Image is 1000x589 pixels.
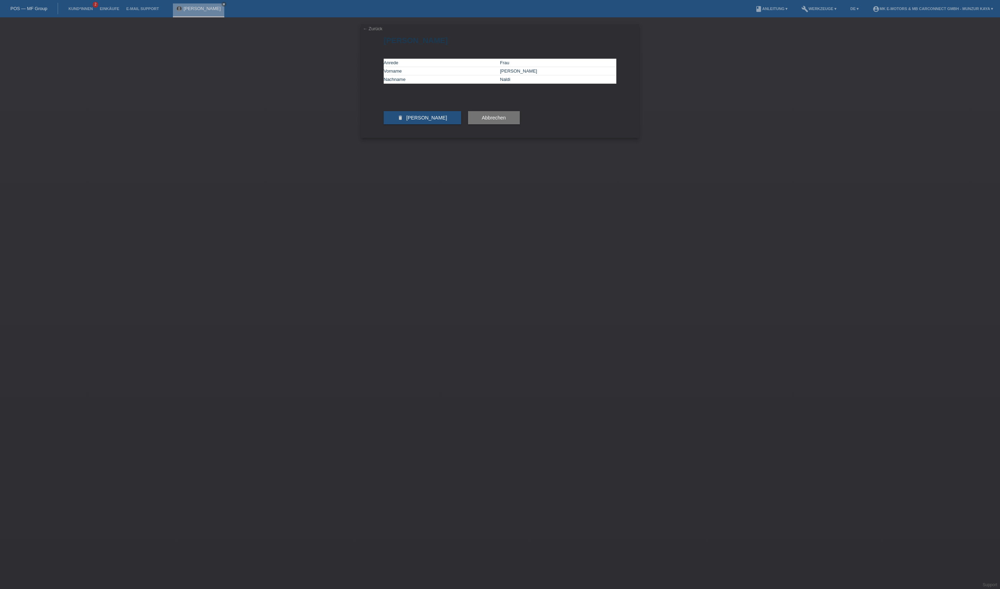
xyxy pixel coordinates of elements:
[847,7,862,11] a: DE ▾
[752,7,791,11] a: bookAnleitung ▾
[798,7,840,11] a: buildWerkzeuge ▾
[65,7,96,11] a: Kund*innen
[384,36,616,45] h1: [PERSON_NAME]
[10,6,47,11] a: POS — MF Group
[96,7,123,11] a: Einkäufe
[406,115,447,121] span: [PERSON_NAME]
[500,67,616,75] td: [PERSON_NAME]
[500,59,616,67] td: Frau
[384,75,500,84] td: Nachname
[801,6,808,13] i: build
[398,115,403,121] i: delete
[222,2,226,7] a: close
[93,2,98,8] span: 2
[384,111,461,124] button: delete [PERSON_NAME]
[482,115,506,121] span: Abbrechen
[983,582,997,587] a: Support
[384,59,500,67] td: Anrede
[873,6,880,13] i: account_circle
[384,67,500,75] td: Vorname
[755,6,762,13] i: book
[468,111,520,124] button: Abbrechen
[222,2,226,6] i: close
[363,26,382,31] a: ← Zurück
[869,7,997,11] a: account_circleMK E-MOTORS & MB CarConnect GmbH - Munzur Kaya ▾
[123,7,162,11] a: E-Mail Support
[500,75,616,84] td: Naldi
[184,6,221,11] a: [PERSON_NAME]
